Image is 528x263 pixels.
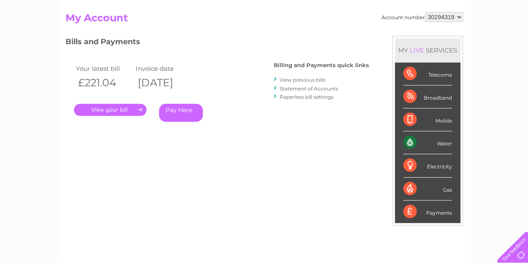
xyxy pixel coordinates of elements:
[371,4,428,15] a: 0333 014 3131
[134,74,194,91] th: [DATE]
[403,108,452,131] div: Mobile
[403,63,452,85] div: Telecoms
[66,36,369,50] h3: Bills and Payments
[280,85,338,92] a: Statement of Accounts
[381,12,463,22] div: Account number
[18,22,61,47] img: logo.png
[402,35,420,42] a: Energy
[74,104,147,116] a: .
[403,154,452,177] div: Electricity
[67,5,462,40] div: Clear Business is a trading name of Verastar Limited (registered in [GEOGRAPHIC_DATA] No. 3667643...
[66,12,463,28] h2: My Account
[381,35,397,42] a: Water
[280,77,326,83] a: View previous bills
[74,63,134,74] td: Your latest bill
[408,46,426,54] div: LIVE
[159,104,203,122] a: Pay Here
[403,200,452,223] div: Payments
[274,62,369,68] h4: Billing and Payments quick links
[455,35,467,42] a: Blog
[403,131,452,154] div: Water
[134,63,194,74] td: Invoice date
[74,74,134,91] th: £221.04
[472,35,493,42] a: Contact
[395,38,460,62] div: MY SERVICES
[425,35,450,42] a: Telecoms
[280,94,333,100] a: Paperless bill settings
[403,178,452,200] div: Gas
[403,85,452,108] div: Broadband
[500,35,520,42] a: Log out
